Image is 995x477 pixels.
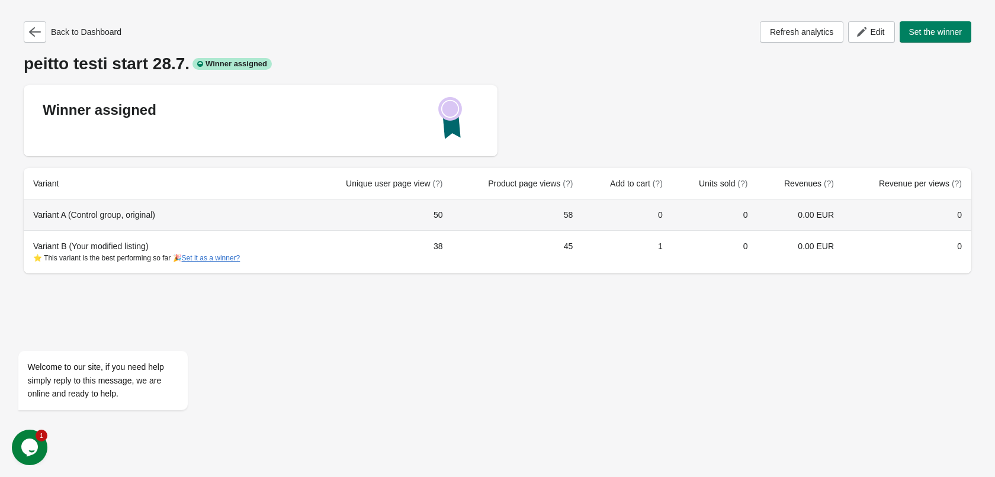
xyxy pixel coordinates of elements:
span: (?) [824,179,834,188]
span: (?) [432,179,442,188]
span: Unique user page view [346,179,442,188]
div: Winner assigned [192,58,272,70]
span: Refresh analytics [770,27,833,37]
iframe: chat widget [12,244,225,424]
span: (?) [952,179,962,188]
strong: Winner assigned [43,102,156,118]
iframe: chat widget [12,430,50,465]
td: 0 [843,199,971,230]
button: Edit [848,21,894,43]
button: Refresh analytics [760,21,843,43]
div: Variant B (Your modified listing) [33,240,297,264]
span: (?) [563,179,573,188]
img: Winner [438,97,462,139]
span: Units sold [699,179,747,188]
td: 0 [672,199,758,230]
td: 38 [307,230,452,273]
span: (?) [737,179,747,188]
span: Revenues [784,179,834,188]
td: 0 [843,230,971,273]
span: Product page views [488,179,573,188]
td: 45 [452,230,583,273]
td: 1 [582,230,672,273]
td: 50 [307,199,452,230]
span: Edit [870,27,884,37]
button: Set the winner [900,21,972,43]
td: 0 [672,230,758,273]
td: 0.00 EUR [757,199,843,230]
td: 58 [452,199,583,230]
th: Variant [24,168,307,199]
span: (?) [653,179,663,188]
div: Back to Dashboard [24,21,121,43]
td: 0 [582,199,672,230]
span: Revenue per views [879,179,962,188]
td: 0.00 EUR [757,230,843,273]
span: Set the winner [909,27,962,37]
div: peitto testi start 28.7. [24,54,971,73]
span: Add to cart [610,179,663,188]
div: Variant A (Control group, original) [33,209,297,221]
